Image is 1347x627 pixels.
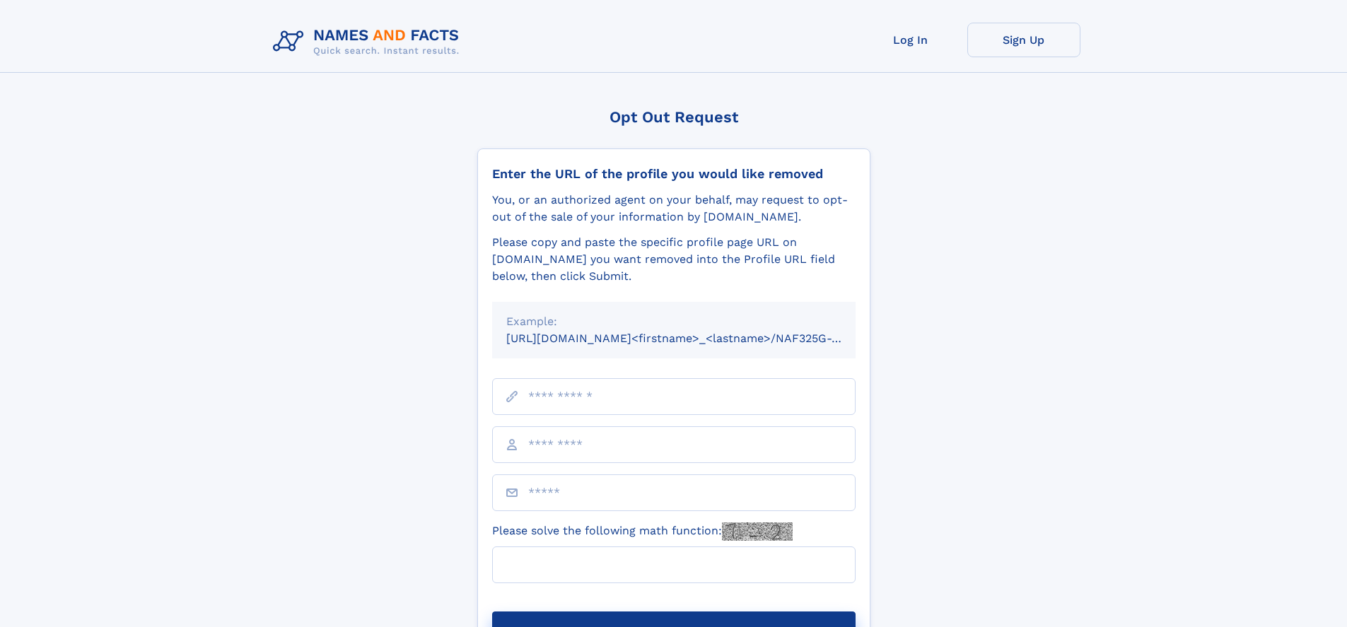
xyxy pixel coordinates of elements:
[492,234,856,285] div: Please copy and paste the specific profile page URL on [DOMAIN_NAME] you want removed into the Pr...
[492,522,793,541] label: Please solve the following math function:
[492,166,856,182] div: Enter the URL of the profile you would like removed
[506,313,841,330] div: Example:
[492,192,856,225] div: You, or an authorized agent on your behalf, may request to opt-out of the sale of your informatio...
[506,332,882,345] small: [URL][DOMAIN_NAME]<firstname>_<lastname>/NAF325G-xxxxxxxx
[267,23,471,61] img: Logo Names and Facts
[854,23,967,57] a: Log In
[967,23,1080,57] a: Sign Up
[477,108,870,126] div: Opt Out Request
